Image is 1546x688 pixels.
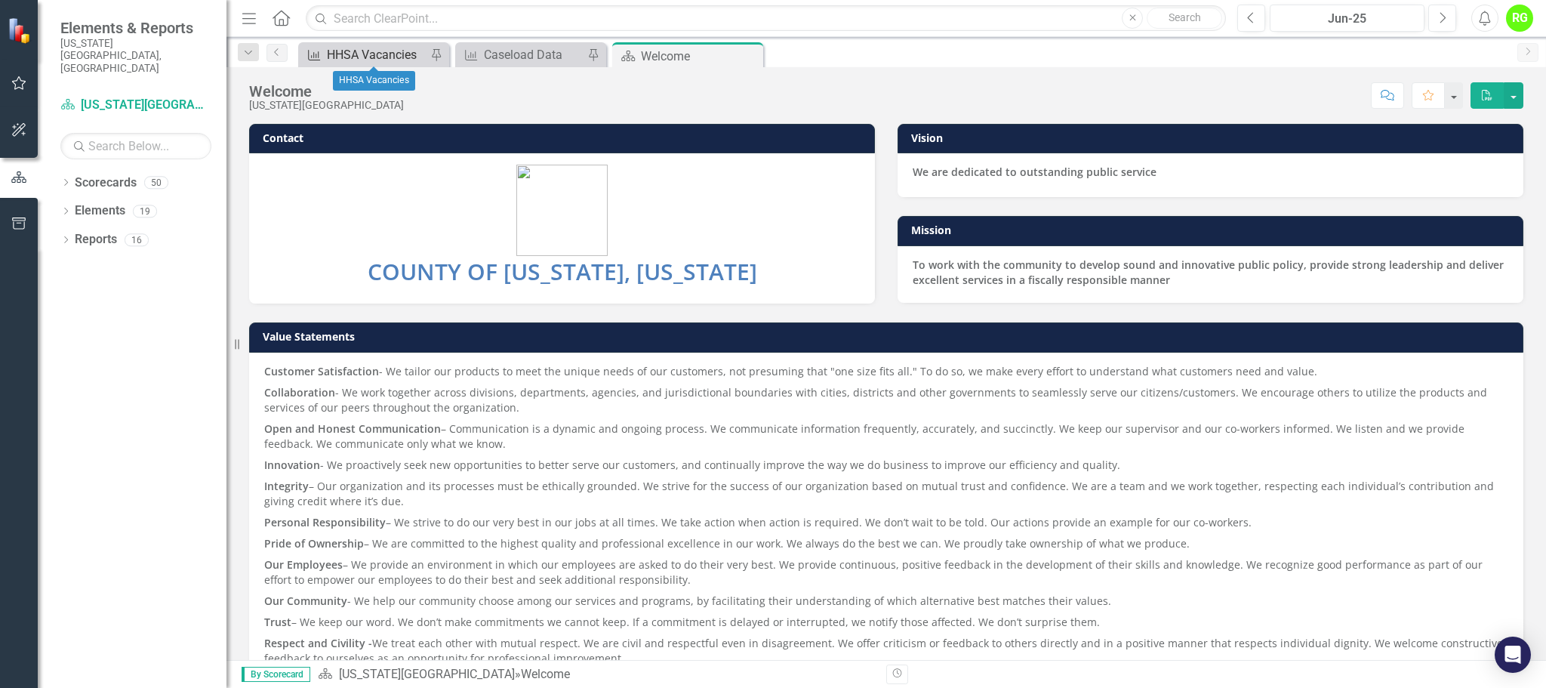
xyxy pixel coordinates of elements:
h3: Vision [911,132,1515,143]
p: – We keep our word. We don’t make commitments we cannot keep. If a commitment is delayed or inter... [264,612,1508,633]
button: RG [1506,5,1533,32]
p: - We work together across divisions, departments, agencies, and jurisdictional boundaries with ci... [264,382,1508,418]
strong: Open and Honest Communication [264,421,441,436]
img: ClearPoint Strategy [8,17,34,44]
div: [US_STATE][GEOGRAPHIC_DATA] [249,100,404,111]
p: – Communication is a dynamic and ongoing process. We communicate information frequently, accurate... [264,418,1508,455]
p: – We provide an environment in which our employees are asked to do their very best. We provide co... [264,554,1508,591]
input: Search ClearPoint... [306,5,1226,32]
button: Search [1147,8,1222,29]
p: - We tailor our products to meet the unique needs of our customers, not presuming that "one size ... [264,364,1508,382]
div: HHSA Vacancies [333,71,415,91]
span: Elements & Reports [60,19,211,37]
div: Welcome [521,667,570,681]
p: – Our organization and its processes must be ethically grounded. We strive for the success of our... [264,476,1508,512]
a: Caseload Data [459,45,584,64]
div: HHSA Vacancies [327,45,427,64]
strong: Our Employees [264,557,343,572]
h3: Contact [263,132,867,143]
p: – We strive to do our very best in our jobs at all times. We take action when action is required.... [264,512,1508,533]
a: Elements [75,202,125,220]
a: [US_STATE][GEOGRAPHIC_DATA] [60,97,211,114]
a: Scorecards [75,174,137,192]
span: Search [1169,11,1201,23]
div: » [318,666,875,683]
p: - We proactively seek new opportunities to better serve our customers, and continually improve th... [264,455,1508,476]
strong: Pride of Ownership [264,536,364,551]
strong: We are dedicated to outstanding public service [913,165,1156,179]
strong: Trust [264,615,291,629]
strong: Our Community [264,594,347,608]
strong: Personal Responsibility [264,515,386,529]
a: Reports [75,231,117,248]
div: Welcome [641,47,759,66]
strong: Innovation [264,458,320,472]
span: COUNTY OF [US_STATE], [US_STATE] [368,256,757,287]
a: HHSA Vacancies [302,45,427,64]
div: Welcome [249,83,404,100]
strong: To work with the community to develop sound and innovative public policy, provide strong leadersh... [913,258,1504,287]
p: We treat each other with mutual respect. We are civil and respectful even in disagreement. We off... [264,633,1508,666]
p: – We are committed to the highest quality and professional excellence in our work. We always do t... [264,533,1508,554]
h3: Mission [911,224,1515,236]
span: By Scorecard [242,667,310,682]
div: Caseload Data [484,45,584,64]
p: - We help our community choose among our services and programs, by facilitating their understandi... [264,591,1508,612]
strong: Customer Satisfaction [264,364,379,378]
strong: Collaboration [264,385,335,400]
a: [US_STATE][GEOGRAPHIC_DATA] [339,667,515,681]
strong: Integrity [264,479,309,493]
input: Search Below... [60,133,211,159]
div: 50 [144,176,168,189]
div: Open Intercom Messenger [1495,637,1531,673]
div: 16 [125,233,149,246]
h3: Value Statements [263,331,1515,342]
strong: Respect and Civility - [264,636,372,650]
div: Jun-25 [1275,10,1419,28]
div: 19 [133,205,157,218]
button: Jun-25 [1270,5,1424,32]
small: [US_STATE][GEOGRAPHIC_DATA], [GEOGRAPHIC_DATA] [60,37,211,74]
